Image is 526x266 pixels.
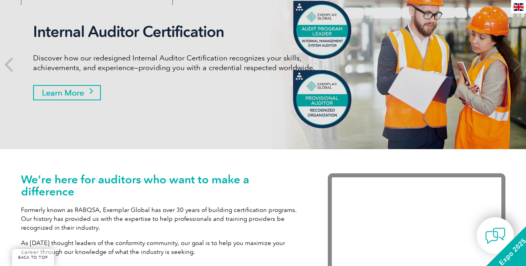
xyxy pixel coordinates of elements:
h1: We’re here for auditors who want to make a difference [21,173,304,197]
a: Learn More [33,85,101,100]
img: en [513,3,524,11]
p: As [DATE] thought leaders of the conformity community, our goal is to help you maximize your care... [21,239,304,256]
p: Discover how our redesigned Internal Auditor Certification recognizes your skills, achievements, ... [33,53,336,73]
h2: Internal Auditor Certification [33,23,336,41]
a: BACK TO TOP [12,249,54,266]
img: contact-chat.png [485,226,505,246]
p: Formerly known as RABQSA, Exemplar Global has over 30 years of building certification programs. O... [21,206,304,232]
